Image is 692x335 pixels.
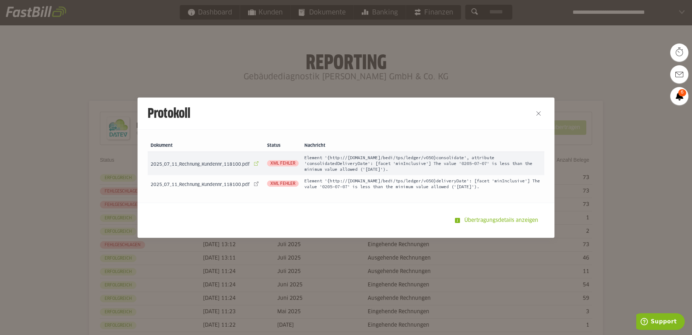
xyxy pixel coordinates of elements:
sl-icon-button: 2025_07_11_Rechnung_Kundennr_118100.pdf [251,179,261,189]
span: XML Fehler [267,181,299,187]
span: 2025_07_11_Rechnung_Kundennr_118100.pdf [151,183,250,187]
span: 6 [678,89,686,96]
sl-icon-button: 2025_07_11_Rechnung_Kundennr_118100.pdf [251,158,261,169]
iframe: Öffnet ein Widget, in dem Sie weitere Informationen finden [636,313,685,331]
sl-button: Übertragungsdetails anzeigen [450,213,544,228]
span: 2025_07_11_Rechnung_Kundennr_118100.pdf [151,162,250,167]
td: Element '{http://[DOMAIN_NAME]/bedi/tps/ledger/v050}consolidate', attribute 'consolidatedDelivery... [301,152,544,175]
a: 6 [670,87,688,105]
td: Element '{http://[DOMAIN_NAME]/bedi/tps/ledger/v050}deliveryDate': [facet 'minInclusive'] The val... [301,175,544,193]
th: Dokument [148,140,264,152]
th: Nachricht [301,140,544,152]
th: Status [264,140,301,152]
span: XML Fehler [267,160,299,166]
